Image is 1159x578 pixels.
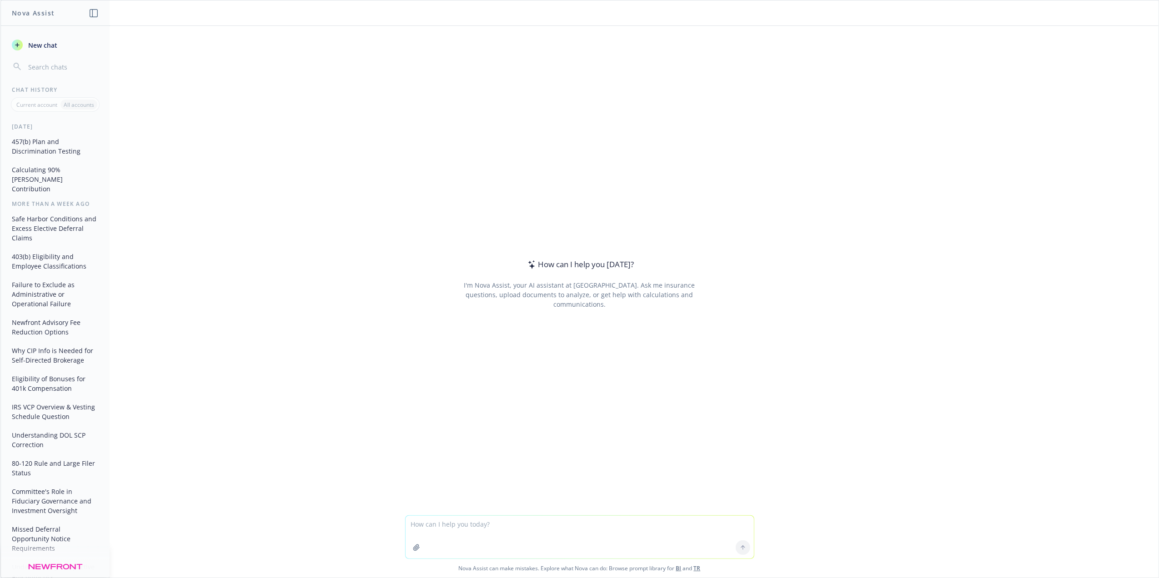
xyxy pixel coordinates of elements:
span: New chat [26,40,57,50]
button: Understanding DOL SCP Correction [8,428,102,452]
a: BI [676,564,682,572]
button: 80-120 Rule and Large Filer Status [8,456,102,480]
button: Newfront Advisory Fee Reduction Options [8,315,102,339]
button: Failure to Exclude as Administrative or Operational Failure [8,277,102,311]
input: Search chats [26,60,99,73]
div: Chat History [1,86,110,94]
a: TR [694,564,701,572]
p: Current account [16,101,57,109]
h1: Nova Assist [12,8,55,18]
div: How can I help you [DATE]? [525,259,634,270]
div: More than a week ago [1,200,110,208]
div: I'm Nova Assist, your AI assistant at [GEOGRAPHIC_DATA]. Ask me insurance questions, upload docum... [452,280,707,309]
button: Why CIP Info is Needed for Self-Directed Brokerage [8,343,102,368]
span: Nova Assist can make mistakes. Explore what Nova can do: Browse prompt library for and [4,559,1155,578]
button: Eligibility of Bonuses for 401k Compensation [8,371,102,396]
button: Calculating 90% [PERSON_NAME] Contribution [8,162,102,196]
button: Safe Harbor Conditions and Excess Elective Deferral Claims [8,211,102,245]
button: Missed Deferral Opportunity Notice Requirements [8,522,102,556]
button: 457(b) Plan and Discrimination Testing [8,134,102,159]
button: IRS VCP Overview & Vesting Schedule Question [8,399,102,424]
button: 403(b) Eligibility and Employee Classifications [8,249,102,274]
button: Committee's Role in Fiduciary Governance and Investment Oversight [8,484,102,518]
button: New chat [8,37,102,53]
div: [DATE] [1,123,110,130]
p: All accounts [64,101,94,109]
